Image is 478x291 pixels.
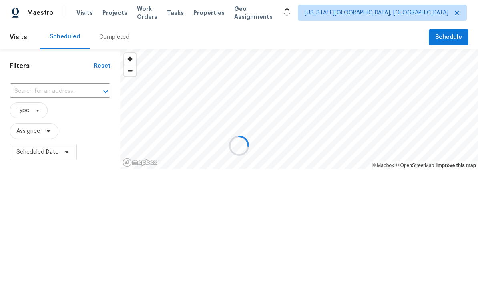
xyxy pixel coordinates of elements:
[436,163,476,168] a: Improve this map
[372,163,394,168] a: Mapbox
[395,163,434,168] a: OpenStreetMap
[124,65,136,76] button: Zoom out
[123,158,158,167] a: Mapbox homepage
[124,53,136,65] button: Zoom in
